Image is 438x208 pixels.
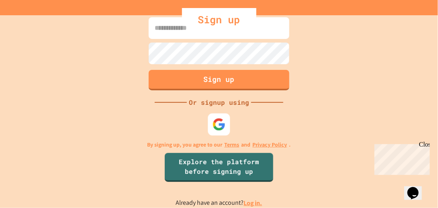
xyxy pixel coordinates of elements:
a: Explore the platform before signing up [165,153,273,182]
img: google-icon.svg [213,118,226,131]
div: Sign up [182,8,256,31]
div: Or signup using [187,98,251,107]
a: Log in. [244,199,262,207]
button: Sign up [149,70,289,90]
p: Already have an account? [176,198,262,208]
div: Chat with us now!Close [3,3,55,51]
iframe: chat widget [404,176,430,200]
p: By signing up, you agree to our and . [147,141,291,149]
a: Terms [225,141,239,149]
a: Privacy Policy [253,141,287,149]
iframe: chat widget [371,141,430,175]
